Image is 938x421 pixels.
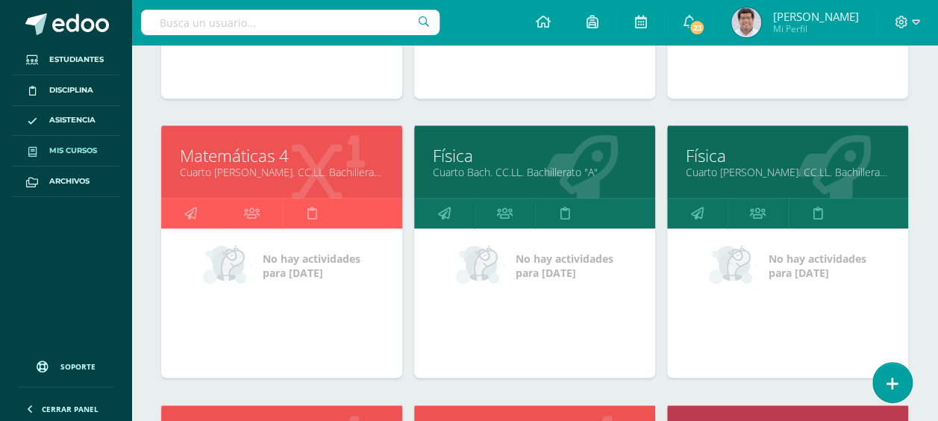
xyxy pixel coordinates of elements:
a: Asistencia [12,106,119,137]
img: no_activities_small.png [709,243,758,288]
span: No hay actividades para [DATE] [263,252,360,280]
span: Mi Perfil [772,22,858,35]
span: Mis cursos [49,145,97,157]
span: Disciplina [49,84,93,96]
span: No hay actividades para [DATE] [516,252,613,280]
img: f4fdcbb07cdf70817b6bca09634cd6d3.png [731,7,761,37]
a: Soporte [18,346,113,383]
span: No hay actividades para [DATE] [769,252,866,280]
span: Asistencia [49,114,96,126]
span: Soporte [60,361,96,372]
a: Archivos [12,166,119,197]
a: Cuarto [PERSON_NAME]. CC.LL. Bachillerato "B" [180,165,384,179]
a: Matemáticas 4 [180,144,384,167]
a: Cuarto [PERSON_NAME]. CC.LL. Bachillerato "B" [686,165,889,179]
span: 23 [689,19,705,36]
img: no_activities_small.png [203,243,252,288]
a: Física [433,144,637,167]
img: no_activities_small.png [456,243,505,288]
input: Busca un usuario... [141,10,440,35]
a: Estudiantes [12,45,119,75]
a: Mis cursos [12,136,119,166]
a: Disciplina [12,75,119,106]
span: [PERSON_NAME] [772,9,858,24]
span: Archivos [49,175,90,187]
a: Cuarto Bach. CC.LL. Bachillerato "A" [433,165,637,179]
span: Cerrar panel [42,404,99,414]
a: Física [686,144,889,167]
span: Estudiantes [49,54,104,66]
